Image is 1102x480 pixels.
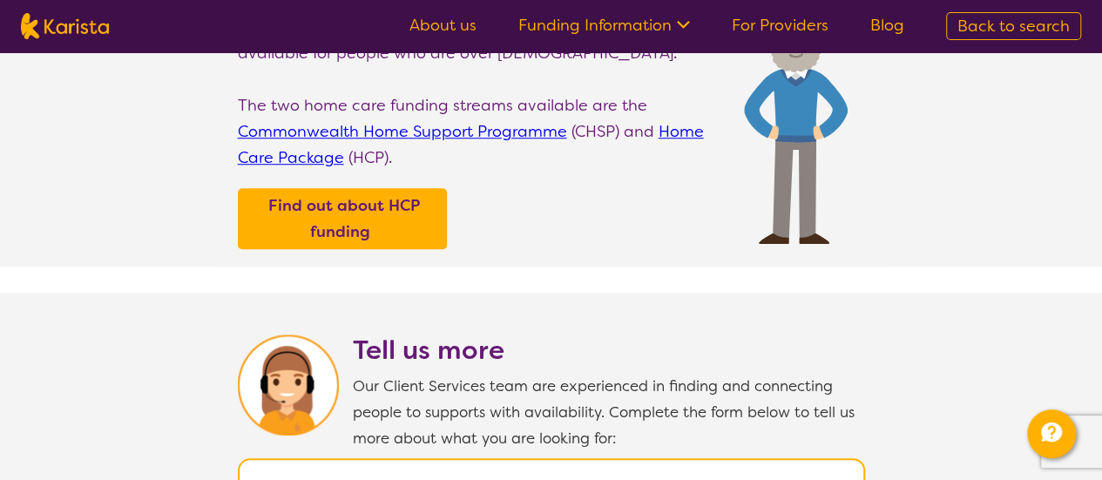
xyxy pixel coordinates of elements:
[353,335,865,366] h2: Tell us more
[238,121,567,142] a: Commonwealth Home Support Programme
[946,12,1081,40] a: Back to search
[238,335,339,436] img: Karista Client Service
[1027,409,1076,458] button: Channel Menu
[242,193,443,245] a: Find out about HCP funding
[21,13,109,39] img: Karista logo
[268,195,420,242] b: Find out about HCP funding
[732,15,828,36] a: For Providers
[353,373,865,451] p: Our Client Services team are experienced in finding and connecting people to supports with availa...
[957,16,1070,37] span: Back to search
[409,15,477,36] a: About us
[870,15,904,36] a: Blog
[238,92,727,171] p: The two home care funding streams available are the (CHSP) and (HCP).
[518,15,690,36] a: Funding Information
